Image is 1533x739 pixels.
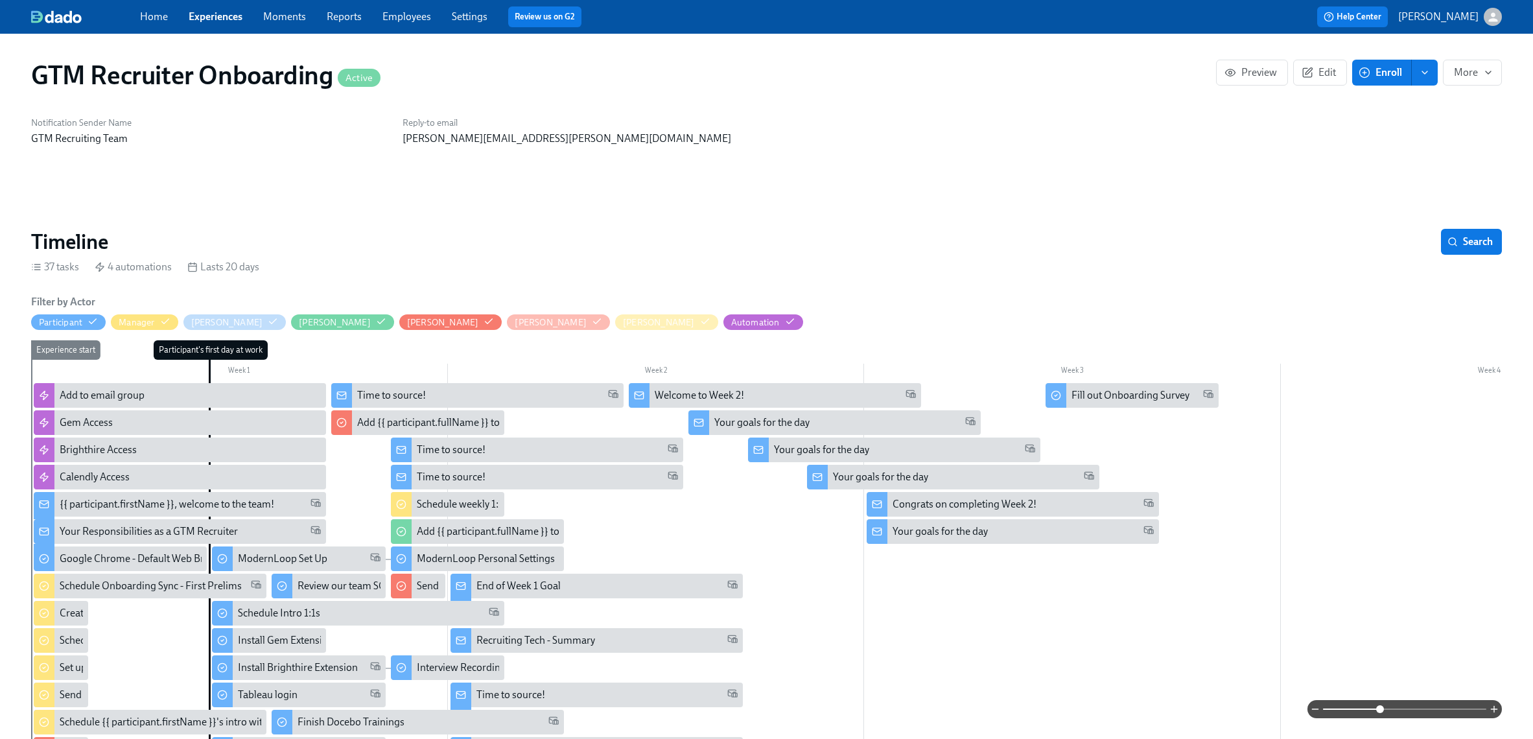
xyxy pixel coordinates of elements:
[476,579,561,593] div: End of Week 1 Goal
[629,383,921,408] div: Welcome to Week 2!
[1317,6,1388,27] button: Help Center
[1412,60,1438,86] button: enroll
[238,688,298,702] div: Tableau login
[1071,388,1189,403] div: Fill out Onboarding Survey
[263,10,306,23] a: Moments
[338,73,380,83] span: Active
[370,552,380,567] span: Work Email
[212,628,326,653] div: Install Gem Extension
[95,260,172,274] div: 4 automations
[31,340,100,360] div: Experience start
[212,546,385,571] div: ModernLoop Set Up
[140,10,168,23] a: Home
[331,383,624,408] div: Time to source!
[833,470,928,484] div: Your goals for the day
[298,715,404,729] div: Finish Docebo Trainings
[1361,66,1402,79] span: Enroll
[31,10,140,23] a: dado
[965,416,976,430] span: Work Email
[60,661,175,675] div: Set up daily EOD wrap ups
[154,340,268,360] div: Participant's first day at work
[60,633,385,648] div: Schedule intro with {{ participant.fullName }} and {{ manager.firstName }}
[31,117,387,129] h6: Notification Sender Name
[34,465,326,489] div: Calendly Access
[391,519,564,544] div: Add {{ participant.fullName }} to Monthly All Hands
[399,314,502,330] button: [PERSON_NAME]
[655,388,744,403] div: Welcome to Week 2!
[34,601,88,626] div: Create Outreach Review w/ Manager meeting for {{ participant.fullName }}
[39,316,82,329] div: Hide Participant
[1450,235,1493,248] span: Search
[731,316,780,329] div: Hide Automation
[370,688,380,703] span: Work Email
[34,655,88,680] div: Set up daily EOD wrap ups
[1084,470,1094,485] span: Work Email
[299,316,371,329] div: Hide Calla Martin
[417,552,555,566] div: ModernLoop Personal Settings
[238,633,334,648] div: Install Gem Extension
[31,314,106,330] button: Participant
[60,715,336,729] div: Schedule {{ participant.firstName }}'s intro with other manager
[31,229,108,255] h2: Timeline
[272,710,564,734] div: Finish Docebo Trainings
[391,465,683,489] div: Time to source!
[448,364,865,381] div: Week 2
[727,688,738,703] span: Work Email
[1216,60,1288,86] button: Preview
[34,519,326,544] div: Your Responsibilities as a GTM Recruiter
[31,132,387,146] p: GTM Recruiting Team
[357,388,426,403] div: Time to source!
[417,524,643,539] div: Add {{ participant.fullName }} to Monthly All Hands
[60,443,137,457] div: Brighthire Access
[370,661,380,675] span: Work Email
[451,683,743,707] div: Time to source!
[60,470,130,484] div: Calendly Access
[407,316,479,329] div: Hide Mel Mohn
[34,383,326,408] div: Add to email group
[668,443,678,458] span: Work Email
[807,465,1099,489] div: Your goals for the day
[451,574,743,598] div: End of Week 1 Goal
[403,117,758,129] h6: Reply-to email
[452,10,487,23] a: Settings
[1046,383,1219,408] div: Fill out Onboarding Survey
[403,132,758,146] p: [PERSON_NAME][EMAIL_ADDRESS][PERSON_NAME][DOMAIN_NAME]
[417,470,486,484] div: Time to source!
[1443,60,1502,86] button: More
[187,260,259,274] div: Lasts 20 days
[357,416,528,430] div: Add {{ participant.fullName }} to 1:1 list
[723,314,803,330] button: Automation
[508,6,581,27] button: Review us on G2
[34,710,266,734] div: Schedule {{ participant.firstName }}'s intro with other manager
[191,316,263,329] div: Hide Abby Kim
[515,316,587,329] div: Hide Ryan Hillmer
[34,683,88,707] div: Send intro email
[298,579,393,593] div: Review our team SOP
[238,552,327,566] div: ModernLoop Set Up
[417,497,642,511] div: Schedule weekly 1:1s with {{ participant.fullName }}
[893,524,988,539] div: Your goals for the day
[238,661,358,675] div: Install Brighthire Extension
[1293,60,1347,86] a: Edit
[212,655,385,680] div: Install Brighthire Extension
[331,410,504,435] div: Add {{ participant.fullName }} to 1:1 list
[119,316,154,329] div: Hide Manager
[1441,229,1502,255] button: Search
[60,524,238,539] div: Your Responsibilities as a GTM Recruiter
[451,628,743,653] div: Recruiting Tech - Summary
[60,579,242,593] div: Schedule Onboarding Sync - First Prelims
[615,314,718,330] button: [PERSON_NAME]
[31,295,95,309] h6: Filter by Actor
[417,579,671,593] div: Send {{ participant.fullName }} the behavioral assessment
[60,416,113,430] div: Gem Access
[688,410,981,435] div: Your goals for the day
[623,316,695,329] div: [PERSON_NAME]
[34,628,88,653] div: Schedule intro with {{ participant.fullName }} and {{ manager.firstName }}
[906,388,916,403] span: Work Email
[391,546,564,571] div: ModernLoop Personal Settings
[34,546,207,571] div: Google Chrome - Default Web Browser
[867,492,1159,517] div: Congrats on completing Week 2!
[212,683,385,707] div: Tableau login
[489,606,499,621] span: Work Email
[476,688,545,702] div: Time to source!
